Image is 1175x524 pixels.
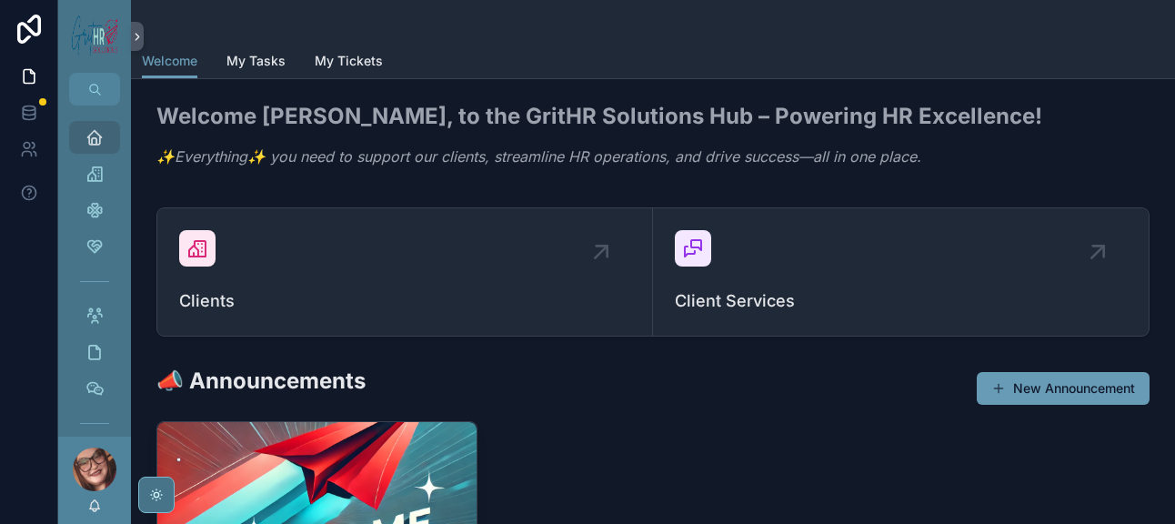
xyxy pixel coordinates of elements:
[226,52,286,70] span: My Tasks
[977,372,1150,405] button: New Announcement
[315,52,383,70] span: My Tickets
[142,52,197,70] span: Welcome
[157,208,653,336] a: Clients
[156,366,366,396] h2: 📣 Announcements
[156,101,1042,131] h2: Welcome [PERSON_NAME], to the GritHR Solutions Hub – Powering HR Excellence!
[58,106,131,437] div: scrollable content
[179,288,630,314] span: Clients
[315,45,383,81] a: My Tickets
[653,208,1149,336] a: Client Services
[675,288,1127,314] span: Client Services
[156,147,921,166] em: ✨Everything✨ you need to support our clients, streamline HR operations, and drive success—all in ...
[142,45,197,79] a: Welcome
[226,45,286,81] a: My Tasks
[69,9,120,64] img: App logo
